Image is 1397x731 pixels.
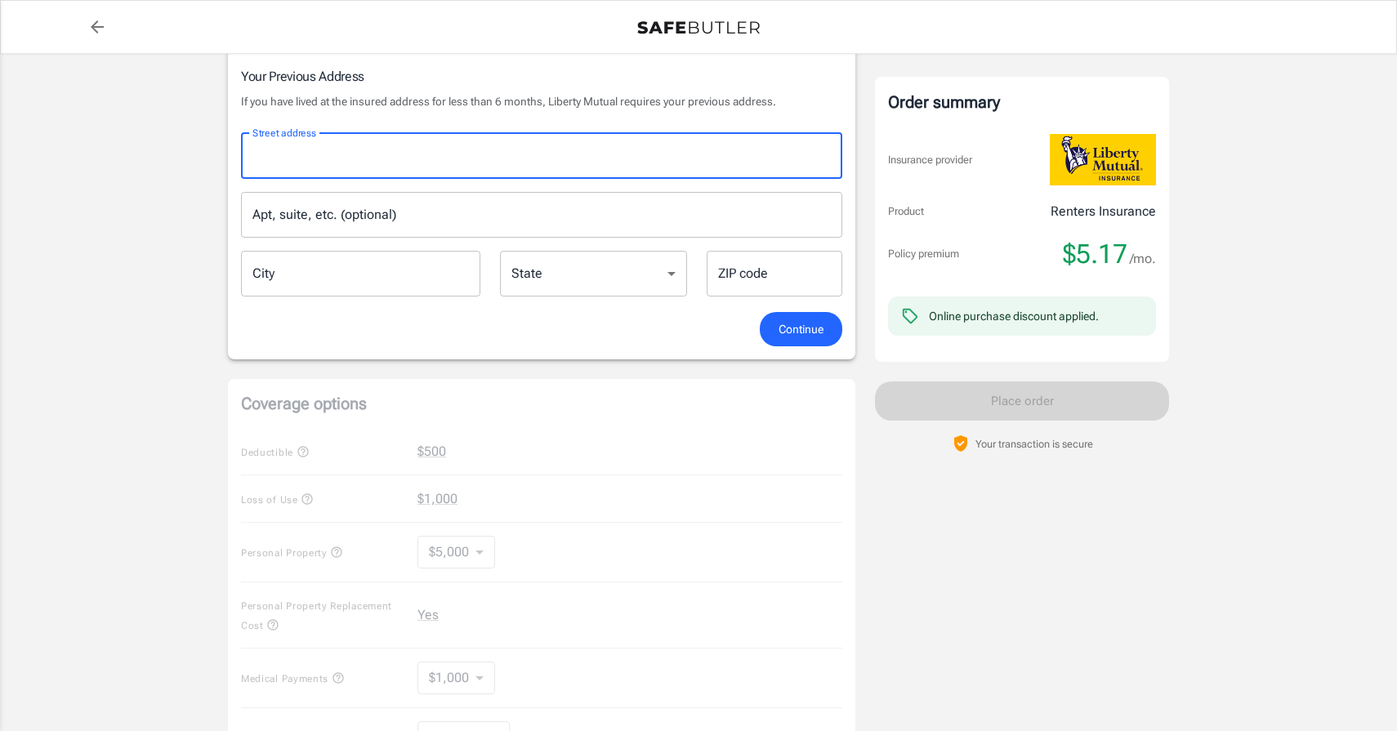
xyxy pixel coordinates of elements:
[929,308,1099,324] div: Online purchase discount applied.
[888,152,972,168] p: Insurance provider
[1050,134,1156,185] img: Liberty Mutual
[888,246,959,262] p: Policy premium
[779,319,823,340] span: Continue
[1051,202,1156,221] p: Renters Insurance
[241,66,842,87] h6: Your Previous Address
[888,203,924,220] p: Product
[888,90,1156,114] div: Order summary
[81,11,114,43] a: back to quotes
[1063,238,1127,270] span: $5.17
[637,21,760,34] img: Back to quotes
[241,93,842,109] p: If you have lived at the insured address for less than 6 months, Liberty Mutual requires your pre...
[1130,247,1156,270] span: /mo.
[252,126,316,140] label: Street address
[975,436,1093,452] p: Your transaction is secure
[760,312,842,347] button: Continue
